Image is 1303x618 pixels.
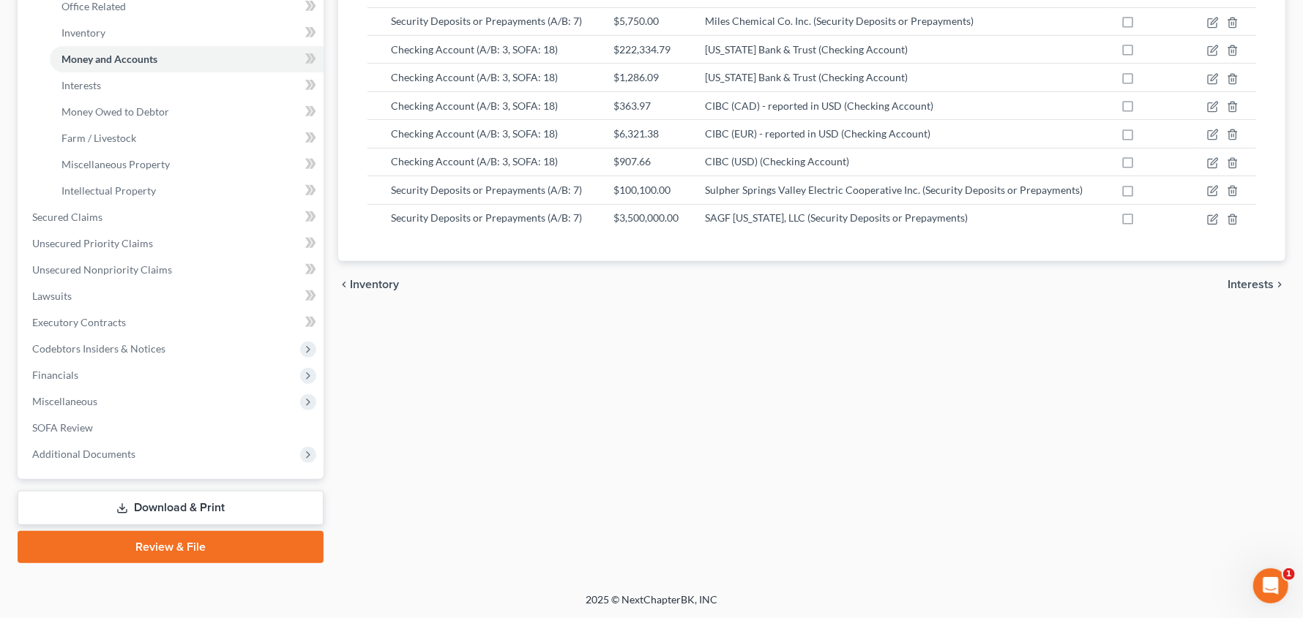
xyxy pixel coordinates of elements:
button: chevron_left Inventory [338,279,399,290]
span: $1,286.09 [613,71,659,83]
span: Unsecured Nonpriority Claims [32,263,172,276]
span: Codebtors Insiders & Notices [32,342,165,355]
span: [US_STATE] Bank & Trust (Checking Account) [705,43,908,56]
span: Money Owed to Debtor [61,105,169,118]
a: Farm / Livestock [50,125,324,151]
button: Interests chevron_right [1228,279,1285,290]
div: Did this answer your question? [18,452,486,468]
button: go back [10,6,37,34]
span: CIBC (EUR) - reported in USD (Checking Account) [705,127,930,140]
span: CIBC (CAD) - reported in USD (Checking Account) [705,99,933,112]
a: Secured Claims [20,204,324,230]
span: $907.66 [613,155,651,167]
a: Money Owed to Debtor [50,99,324,125]
span: Farm / Livestock [61,132,136,144]
span: Checking Account (A/B: 3, SOFA: 18) [392,127,559,140]
span: 1 [1283,568,1295,580]
span: 😐 [241,467,262,496]
span: Lawsuits [32,290,72,302]
span: $6,321.38 [613,127,659,140]
a: Download & Print [18,491,324,525]
span: SAGF [US_STATE], LLC (Security Deposits or Prepayments) [705,211,968,224]
span: Sulpher Springs Valley Electric Cooperative Inc. (Security Deposits or Prepayments) [705,184,1083,196]
span: Security Deposits or Prepayments (A/B: 7) [392,211,583,224]
span: [US_STATE] Bank & Trust (Checking Account) [705,71,908,83]
span: $5,750.00 [613,15,659,27]
span: 😞 [203,467,224,496]
span: smiley reaction [271,467,309,496]
span: Miles Chemical Co. Inc. (Security Deposits or Prepayments) [705,15,974,27]
span: $222,334.79 [613,43,671,56]
span: Interests [1228,279,1274,290]
span: Intellectual Property [61,184,156,197]
div: Close [468,6,494,32]
span: disappointed reaction [195,467,233,496]
i: chevron_right [1274,279,1285,290]
span: $3,500,000.00 [613,211,679,224]
span: Additional Documents [32,448,135,460]
a: Open in help center [193,514,310,526]
a: Miscellaneous Property [50,151,324,178]
a: SOFA Review [20,415,324,441]
span: Checking Account (A/B: 3, SOFA: 18) [392,99,559,112]
a: Review & File [18,531,324,563]
span: Checking Account (A/B: 3, SOFA: 18) [392,43,559,56]
span: $363.97 [613,99,651,112]
button: Collapse window [440,6,468,34]
a: Unsecured Priority Claims [20,230,324,257]
a: Intellectual Property [50,178,324,204]
span: Inventory [61,26,105,39]
span: $100,100.00 [613,184,671,196]
span: CIBC (USD) (Checking Account) [705,155,849,167]
span: Executory Contracts [32,316,126,328]
span: Checking Account (A/B: 3, SOFA: 18) [392,71,559,83]
a: Unsecured Nonpriority Claims [20,257,324,283]
a: Inventory [50,20,324,46]
span: Inventory [350,279,399,290]
span: Security Deposits or Prepayments (A/B: 7) [392,15,583,27]
span: Miscellaneous [32,395,97,407]
iframe: Intercom live chat [1253,568,1288,603]
span: Financials [32,369,78,381]
span: Interests [61,79,101,91]
span: Secured Claims [32,211,102,223]
span: Money and Accounts [61,53,157,65]
span: neutral face reaction [233,467,271,496]
span: Miscellaneous Property [61,158,170,170]
a: Money and Accounts [50,46,324,72]
span: 😃 [279,467,300,496]
span: SOFA Review [32,421,93,434]
span: Checking Account (A/B: 3, SOFA: 18) [392,155,559,167]
a: Lawsuits [20,283,324,309]
span: Unsecured Priority Claims [32,237,153,249]
span: Security Deposits or Prepayments (A/B: 7) [392,184,583,196]
a: Executory Contracts [20,309,324,336]
a: Interests [50,72,324,99]
i: chevron_left [338,279,350,290]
